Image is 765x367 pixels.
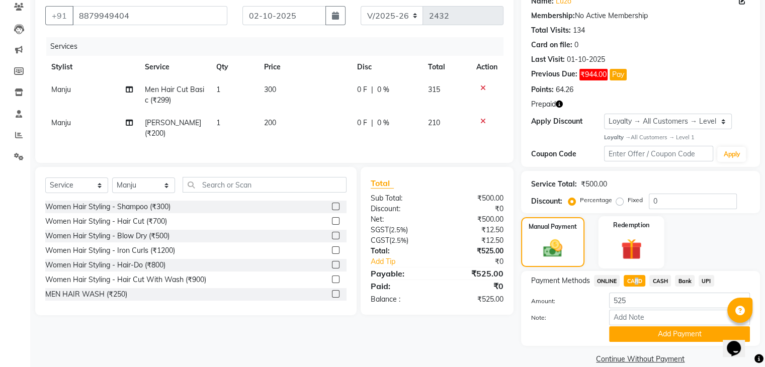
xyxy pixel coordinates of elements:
div: ( ) [363,225,437,235]
span: ₹944.00 [579,69,608,80]
div: ₹0 [437,204,511,214]
button: Add Payment [609,326,750,342]
div: Service Total: [531,179,577,190]
div: ₹12.50 [437,235,511,246]
div: ₹500.00 [581,179,607,190]
div: Total: [363,246,437,256]
span: 2.5% [391,226,406,234]
div: Apply Discount [531,116,604,127]
div: Women Hair Styling - Hair Cut (₹700) [45,216,167,227]
div: Sub Total: [363,193,437,204]
span: [PERSON_NAME] (₹200) [145,118,201,138]
div: Women Hair Styling - Hair Cut With Wash (₹900) [45,274,206,285]
div: 01-10-2025 [567,54,605,65]
th: Qty [210,56,258,78]
strong: Loyalty → [604,134,631,141]
div: Women Hair Styling - Hair-Do (₹800) [45,260,165,270]
span: Total [371,178,394,189]
input: Search by Name/Mobile/Email/Code [72,6,227,25]
th: Action [470,56,503,78]
span: 300 [264,85,276,94]
button: +91 [45,6,73,25]
th: Total [422,56,470,78]
span: 1 [216,85,220,94]
div: All Customers → Level 1 [604,133,750,142]
a: Add Tip [363,256,449,267]
div: 0 [574,40,578,50]
div: Paid: [363,280,437,292]
span: Payment Methods [531,276,590,286]
a: Continue Without Payment [523,354,758,364]
label: Manual Payment [529,222,577,231]
input: Add Note [609,310,750,325]
label: Percentage [580,196,612,205]
div: Women Hair Styling - Iron Curls (₹1200) [45,245,175,256]
span: Bank [675,275,695,287]
span: CASH [649,275,671,287]
div: Balance : [363,294,437,305]
div: Previous Due: [531,69,577,80]
div: Services [46,37,511,56]
span: | [371,84,373,95]
button: Pay [610,69,627,80]
div: Points: [531,84,554,95]
div: Discount: [531,196,562,207]
div: ₹12.50 [437,225,511,235]
div: Women Hair Styling - Blow Dry (₹500) [45,231,169,241]
input: Search or Scan [183,177,347,193]
div: MEN HAIR WASH (₹250) [45,289,127,300]
span: Manju [51,118,71,127]
span: Men Hair Cut Basic (₹299) [145,85,204,105]
div: Membership: [531,11,575,21]
div: Total Visits: [531,25,571,36]
span: Prepaid [531,99,556,110]
span: 0 % [377,84,389,95]
div: 134 [573,25,585,36]
iframe: chat widget [723,327,755,357]
th: Stylist [45,56,139,78]
div: 64.26 [556,84,573,95]
div: Net: [363,214,437,225]
span: Manju [51,85,71,94]
span: UPI [699,275,714,287]
th: Service [139,56,210,78]
span: | [371,118,373,128]
span: 0 F [357,84,367,95]
label: Amount: [524,297,602,306]
span: 315 [428,85,440,94]
div: Discount: [363,204,437,214]
div: Women Hair Styling - Shampoo (₹300) [45,202,171,212]
th: Disc [351,56,422,78]
div: ₹0 [437,280,511,292]
div: ( ) [363,235,437,246]
div: ₹525.00 [437,294,511,305]
div: No Active Membership [531,11,750,21]
span: 1 [216,118,220,127]
div: ₹500.00 [437,193,511,204]
label: Redemption [613,220,649,230]
div: Last Visit: [531,54,565,65]
input: Amount [609,293,750,308]
span: 2.5% [391,236,406,244]
input: Enter Offer / Coupon Code [604,146,714,161]
th: Price [258,56,351,78]
img: _cash.svg [537,237,568,259]
span: CGST [371,236,389,245]
div: ₹525.00 [437,246,511,256]
span: 200 [264,118,276,127]
div: ₹525.00 [437,267,511,280]
span: SGST [371,225,389,234]
button: Apply [717,147,746,162]
label: Note: [524,313,602,322]
span: 210 [428,118,440,127]
label: Fixed [628,196,643,205]
div: ₹500.00 [437,214,511,225]
span: 0 % [377,118,389,128]
span: ONLINE [594,275,620,287]
span: 0 F [357,118,367,128]
div: ₹0 [449,256,511,267]
div: Payable: [363,267,437,280]
span: CARD [624,275,645,287]
div: Coupon Code [531,149,604,159]
div: Card on file: [531,40,572,50]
